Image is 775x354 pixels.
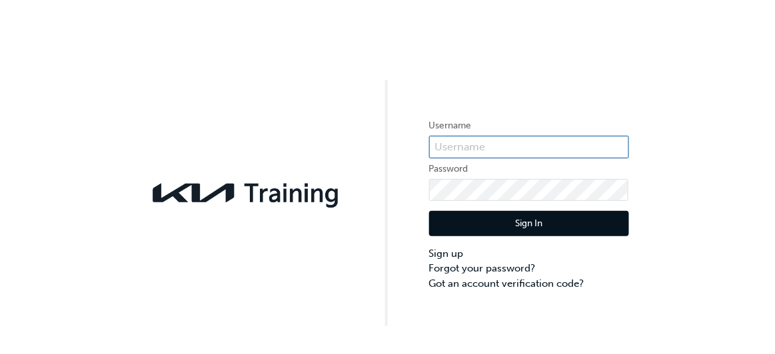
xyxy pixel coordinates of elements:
button: Sign In [429,211,629,236]
a: Got an account verification code? [429,276,629,291]
label: Password [429,161,629,177]
img: kia-training [147,175,347,211]
a: Sign up [429,246,629,262]
input: Username [429,136,629,158]
label: Username [429,118,629,134]
a: Forgot your password? [429,261,629,276]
